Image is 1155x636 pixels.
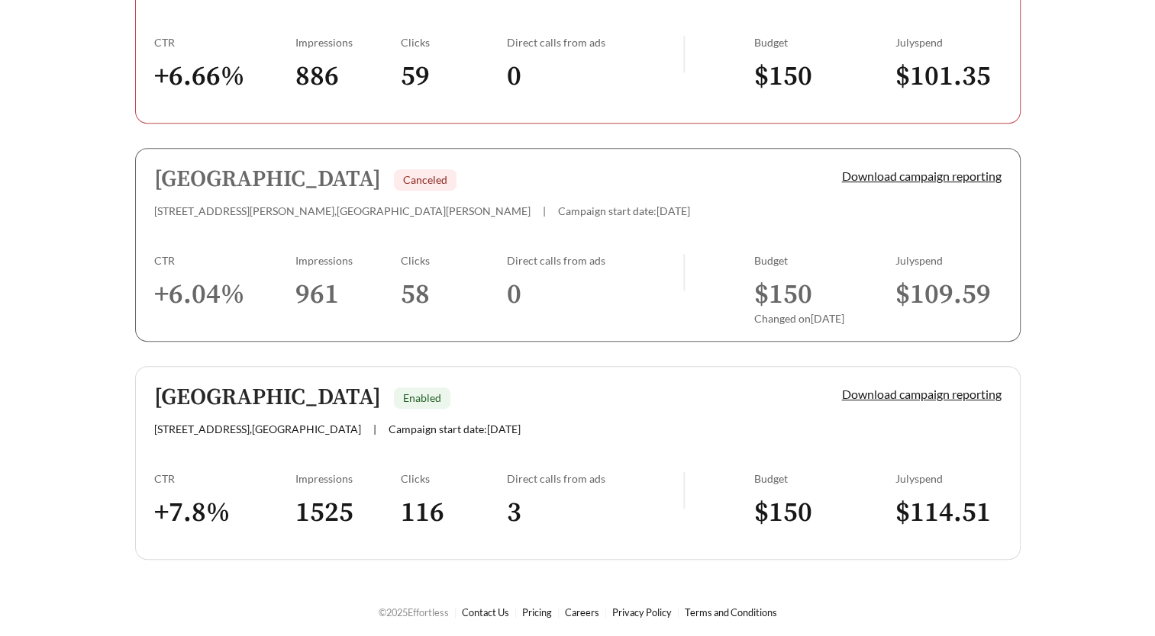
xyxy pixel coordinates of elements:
span: © 2025 Effortless [379,606,449,618]
h3: + 6.66 % [154,59,295,94]
h3: 3 [507,496,683,530]
div: July spend [895,254,1002,267]
div: Budget [754,254,895,267]
div: Budget [754,472,895,485]
h3: $ 114.51 [895,496,1002,530]
div: Direct calls from ads [507,254,683,267]
h3: 116 [401,496,507,530]
span: Enabled [403,391,441,404]
a: Privacy Policy [612,606,672,618]
a: Terms and Conditions [685,606,777,618]
img: line [683,472,685,509]
div: Direct calls from ads [507,472,683,485]
h5: [GEOGRAPHIC_DATA] [154,385,381,410]
div: CTR [154,36,295,49]
a: Download campaign reporting [842,387,1002,401]
h3: 961 [295,278,402,312]
span: Canceled [403,173,447,186]
div: Changed on [DATE] [754,312,895,325]
span: | [373,422,376,435]
div: Clicks [401,254,507,267]
h3: 0 [507,278,683,312]
a: Contact Us [462,606,509,618]
a: [GEOGRAPHIC_DATA]Enabled[STREET_ADDRESS],[GEOGRAPHIC_DATA]|Campaign start date:[DATE]Download cam... [135,366,1021,560]
a: Pricing [522,606,552,618]
h3: $ 150 [754,59,895,94]
a: Careers [565,606,599,618]
div: CTR [154,472,295,485]
span: [STREET_ADDRESS] , [GEOGRAPHIC_DATA] [154,422,361,435]
div: Direct calls from ads [507,36,683,49]
a: [GEOGRAPHIC_DATA]Canceled[STREET_ADDRESS][PERSON_NAME],[GEOGRAPHIC_DATA][PERSON_NAME]|Campaign st... [135,148,1021,342]
h3: 0 [507,59,683,94]
h3: $ 150 [754,496,895,530]
div: Clicks [401,472,507,485]
div: July spend [895,36,1002,49]
div: Impressions [295,472,402,485]
div: CTR [154,254,295,267]
div: Clicks [401,36,507,49]
h3: + 7.8 % [154,496,295,530]
h3: + 6.04 % [154,278,295,312]
h3: $ 109.59 [895,278,1002,312]
h3: $ 101.35 [895,59,1002,94]
a: Download campaign reporting [842,169,1002,183]
h3: 886 [295,59,402,94]
h3: 59 [401,59,507,94]
img: line [683,36,685,72]
h3: $ 150 [754,278,895,312]
div: Impressions [295,36,402,49]
img: line [683,254,685,291]
span: [STREET_ADDRESS][PERSON_NAME] , [GEOGRAPHIC_DATA][PERSON_NAME] [154,204,531,217]
span: Campaign start date: [DATE] [558,204,690,217]
span: | [543,204,546,217]
h3: 58 [401,278,507,312]
h3: 1525 [295,496,402,530]
h5: [GEOGRAPHIC_DATA] [154,167,381,192]
div: Impressions [295,254,402,267]
div: July spend [895,472,1002,485]
span: Campaign start date: [DATE] [389,422,521,435]
div: Budget [754,36,895,49]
